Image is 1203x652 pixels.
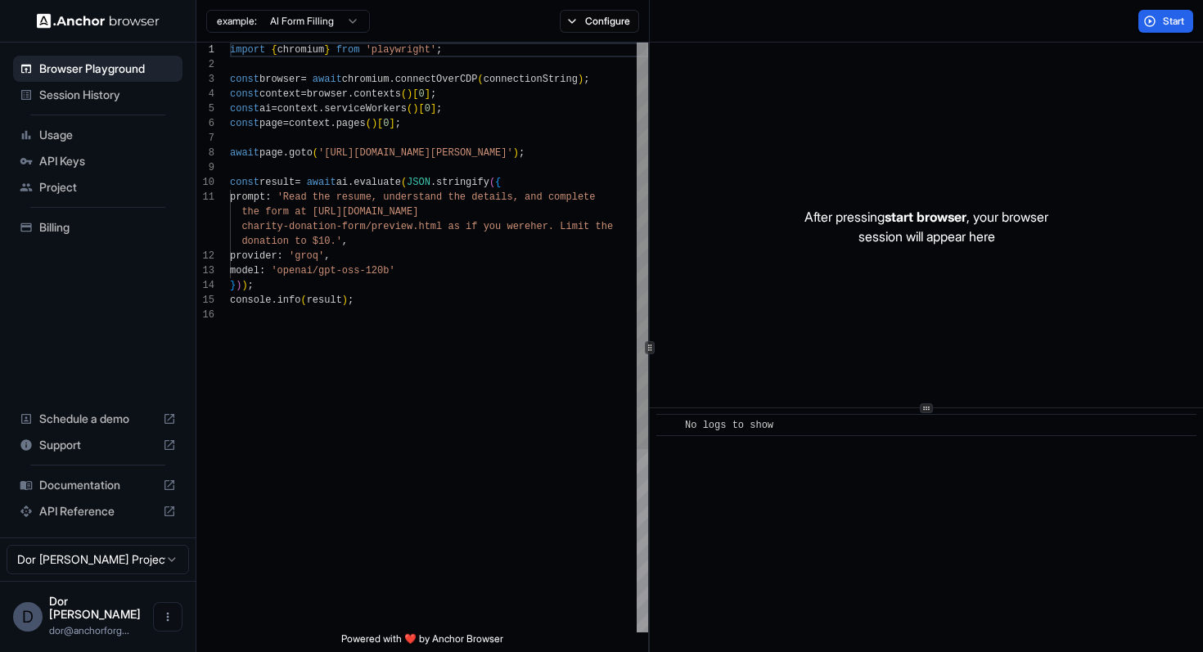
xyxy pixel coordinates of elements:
[248,280,254,291] span: ;
[407,177,430,188] span: JSON
[259,88,300,100] span: context
[271,265,394,277] span: 'openai/gpt-oss-120b'
[354,88,401,100] span: contexts
[300,88,306,100] span: =
[13,406,182,432] div: Schedule a demo
[313,74,342,85] span: await
[484,74,578,85] span: connectionString
[13,148,182,174] div: API Keys
[289,147,313,159] span: goto
[13,174,182,200] div: Project
[324,44,330,56] span: }
[196,308,214,322] div: 16
[259,147,283,159] span: page
[300,74,306,85] span: =
[13,498,182,524] div: API Reference
[277,250,283,262] span: :
[685,420,773,431] span: No logs to show
[259,118,283,129] span: page
[196,43,214,57] div: 1
[430,103,436,115] span: ]
[407,103,412,115] span: (
[196,293,214,308] div: 15
[885,209,966,225] span: start browser
[13,82,182,108] div: Session History
[336,44,360,56] span: from
[530,221,613,232] span: her. Limit the
[560,10,639,33] button: Configure
[277,44,325,56] span: chromium
[259,265,265,277] span: :
[230,147,259,159] span: await
[39,477,156,493] span: Documentation
[153,602,182,632] button: Open menu
[383,118,389,129] span: 0
[217,15,257,28] span: example:
[495,177,501,188] span: {
[389,74,394,85] span: .
[196,72,214,87] div: 3
[196,57,214,72] div: 2
[230,118,259,129] span: const
[196,87,214,101] div: 4
[277,295,301,306] span: info
[412,88,418,100] span: [
[265,191,271,203] span: :
[318,103,324,115] span: .
[196,278,214,293] div: 14
[804,207,1048,246] p: After pressing , your browser session will appear here
[342,236,348,247] span: ,
[196,263,214,278] div: 13
[348,295,354,306] span: ;
[289,118,330,129] span: context
[342,295,348,306] span: )
[519,147,525,159] span: ;
[489,177,495,188] span: (
[418,103,424,115] span: [
[271,103,277,115] span: =
[313,147,318,159] span: (
[436,177,489,188] span: stringify
[49,624,129,636] span: dor@anchorforge.io
[13,122,182,148] div: Usage
[283,118,289,129] span: =
[230,44,265,56] span: import
[236,280,241,291] span: )
[478,74,484,85] span: (
[307,295,342,306] span: result
[336,118,366,129] span: pages
[307,177,336,188] span: await
[37,13,160,29] img: Anchor Logo
[578,74,583,85] span: )
[1138,10,1193,33] button: Start
[196,160,214,175] div: 9
[436,44,442,56] span: ;
[425,103,430,115] span: 0
[665,417,673,434] span: ​
[39,179,176,196] span: Project
[39,411,156,427] span: Schedule a demo
[39,219,176,236] span: Billing
[289,250,324,262] span: 'groq'
[283,147,289,159] span: .
[395,74,478,85] span: connectOverCDP
[341,632,503,652] span: Powered with ❤️ by Anchor Browser
[583,74,589,85] span: ;
[230,191,265,203] span: prompt
[1163,15,1186,28] span: Start
[418,88,424,100] span: 0
[307,88,348,100] span: browser
[324,103,407,115] span: serviceWorkers
[330,118,336,129] span: .
[230,250,277,262] span: provider
[39,437,156,453] span: Support
[425,88,430,100] span: ]
[389,118,394,129] span: ]
[196,146,214,160] div: 8
[196,116,214,131] div: 6
[39,61,176,77] span: Browser Playground
[277,103,318,115] span: context
[271,295,277,306] span: .
[348,177,354,188] span: .
[49,594,141,621] span: Dor Dankner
